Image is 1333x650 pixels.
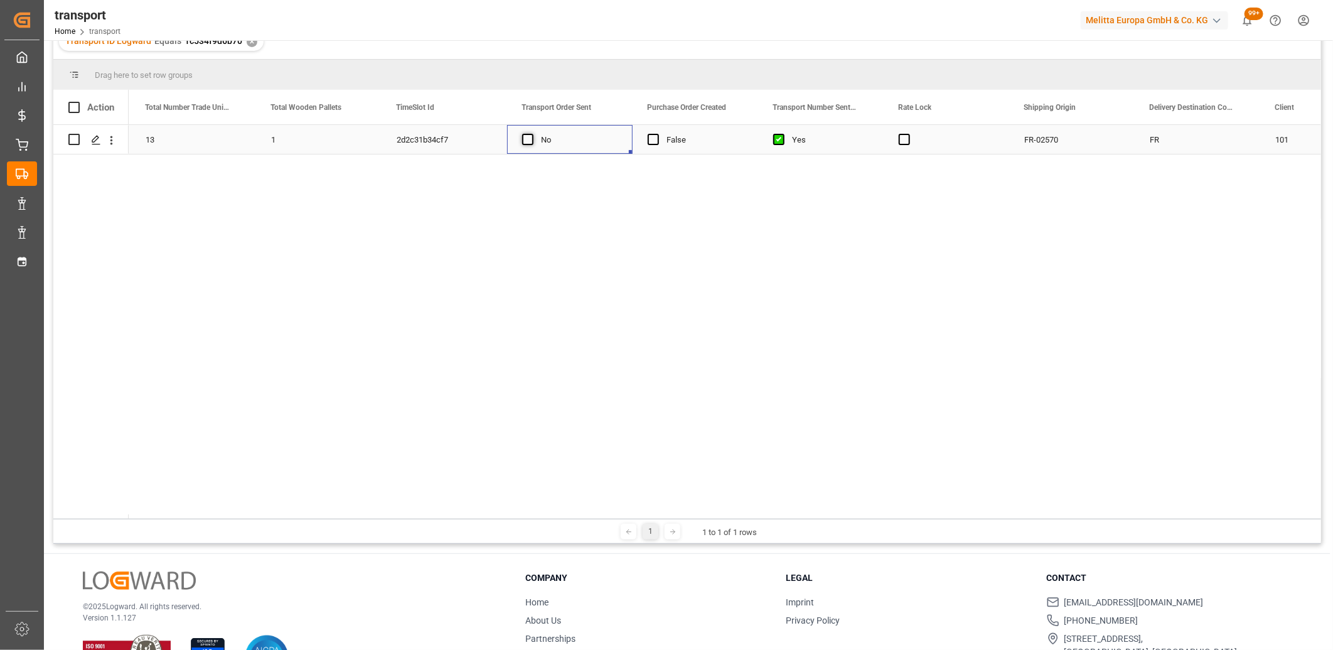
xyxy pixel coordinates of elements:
a: Partnerships [525,634,575,644]
button: show 100 new notifications [1233,6,1261,35]
div: No [541,126,618,154]
div: FR-02570 [1009,125,1135,154]
div: 13 [131,125,256,154]
div: FR [1135,125,1260,154]
span: [EMAIL_ADDRESS][DOMAIN_NAME] [1064,596,1204,609]
span: 99+ [1245,8,1263,20]
a: Home [525,597,549,607]
span: Rate Lock [898,103,931,112]
div: Action [87,102,114,113]
div: ✕ [247,36,257,47]
span: TimeSlot Id [396,103,434,112]
a: Privacy Policy [786,615,840,626]
span: 1c534f9d6b70 [185,36,242,46]
div: False [667,126,743,154]
div: 1 [643,524,658,539]
span: Equals [154,36,181,46]
div: Melitta Europa GmbH & Co. KG [1081,11,1228,30]
a: About Us [525,615,561,626]
button: Help Center [1261,6,1290,35]
span: Transport Number Sent SAP [773,103,857,112]
div: Press SPACE to select this row. [53,125,129,154]
p: Version 1.1.127 [83,612,494,624]
h3: Company [525,571,770,585]
span: Transport ID Logward [65,36,151,46]
div: 2d2c31b34cf7 [382,125,507,154]
div: transport [55,6,120,24]
button: Melitta Europa GmbH & Co. KG [1081,8,1233,32]
span: [PHONE_NUMBER] [1064,614,1138,627]
a: Home [55,27,75,36]
span: Transport Order Sent [522,103,591,112]
span: Drag here to set row groups [95,70,193,80]
h3: Contact [1047,571,1292,585]
div: 1 [256,125,382,154]
span: Client [1275,103,1294,112]
span: Purchase Order Created [647,103,726,112]
span: Total Number Trade Units [145,103,229,112]
h3: Legal [786,571,1031,585]
p: © 2025 Logward. All rights reserved. [83,601,494,612]
div: Yes [792,126,869,154]
span: Delivery Destination Country [1149,103,1233,112]
img: Logward Logo [83,571,196,590]
a: Imprint [786,597,814,607]
span: Total Wooden Pallets [270,103,341,112]
span: Shipping Origin [1024,103,1076,112]
div: 1 to 1 of 1 rows [702,526,757,539]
